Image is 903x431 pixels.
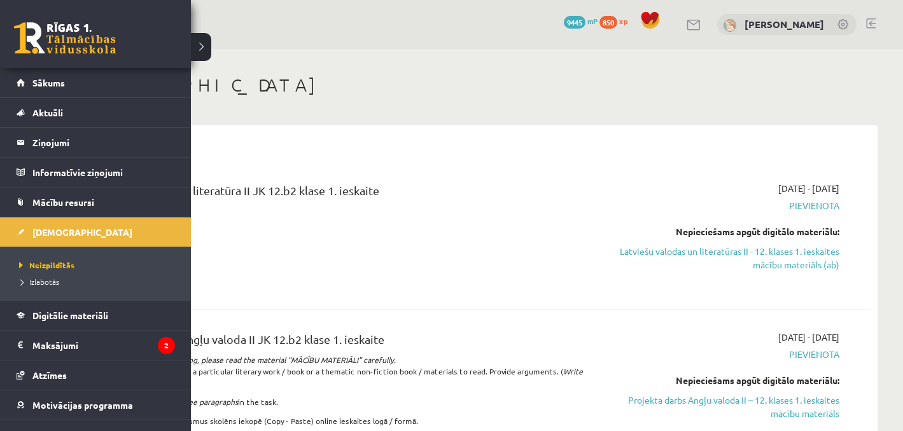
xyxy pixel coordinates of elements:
p: Write why you have chosen a particular literary work / book or a thematic non-fiction book / mate... [95,354,585,388]
div: Nepieciešams apgūt digitālo materiālu: [604,374,839,387]
span: Pievienota [604,348,839,361]
span: Neizpildītās [16,260,74,270]
span: 9445 [564,16,585,29]
a: Latviešu valodas un literatūras II - 12. klases 1. ieskaites mācību materiāls (ab) [604,245,839,271]
span: Motivācijas programma [32,399,133,411]
a: Maksājumi2 [17,331,175,360]
span: [DEMOGRAPHIC_DATA] [32,226,132,238]
a: Aktuāli [17,98,175,127]
a: Izlabotās [16,276,178,287]
i: two to three paragraphs [153,397,238,407]
a: Sākums [17,68,175,97]
div: Nepieciešams apgūt digitālo materiālu: [604,225,839,238]
legend: Maksājumi [32,331,175,360]
span: Aktuāli [32,107,63,118]
span: Atzīmes [32,369,67,381]
a: [PERSON_NAME] [745,18,824,31]
p: There should be in the task. [95,396,585,407]
span: Izlabotās [16,277,59,287]
a: Projekta darbs Angļu valoda II – 12. klases 1. ieskaites mācību materiāls [604,393,839,420]
div: Latviešu valoda un literatūra II JK 12.b2 klase 1. ieskaite [95,182,585,205]
p: Iepriekš uzrakstītus uzdevumus skolēns iekopē (Copy - Paste) online ieskaites logā / formā. [95,415,585,427]
a: Digitālie materiāli [17,301,175,330]
img: Marta Laura Neļķe [724,19,736,32]
a: Atzīmes [17,360,175,390]
span: Digitālie materiāli [32,310,108,321]
a: Rīgas 1. Tālmācības vidusskola [14,22,116,54]
span: Sākums [32,77,65,88]
div: Projekta darbs - Angļu valoda II JK 12.b2 klase 1. ieskaite [95,331,585,354]
a: Ziņojumi [17,128,175,157]
a: [DEMOGRAPHIC_DATA] [17,217,175,247]
span: mP [587,16,598,26]
span: [DATE] - [DATE] [778,182,839,195]
a: Neizpildītās [16,259,178,271]
a: Mācību resursi [17,188,175,217]
legend: Informatīvie ziņojumi [32,158,175,187]
i: Before writing, please read the material "MĀCĪBU MATERIĀLI" carefully. [95,355,396,365]
i: 2 [158,337,175,354]
legend: Ziņojumi [32,128,175,157]
a: 850 xp [599,16,634,26]
span: Pievienota [604,199,839,212]
a: Informatīvie ziņojumi [17,158,175,187]
span: [DATE] - [DATE] [778,331,839,344]
a: Motivācijas programma [17,390,175,420]
span: Mācību resursi [32,196,94,208]
span: xp [619,16,627,26]
a: 9445 mP [564,16,598,26]
h1: [DEMOGRAPHIC_DATA] [76,74,878,96]
span: 850 [599,16,617,29]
